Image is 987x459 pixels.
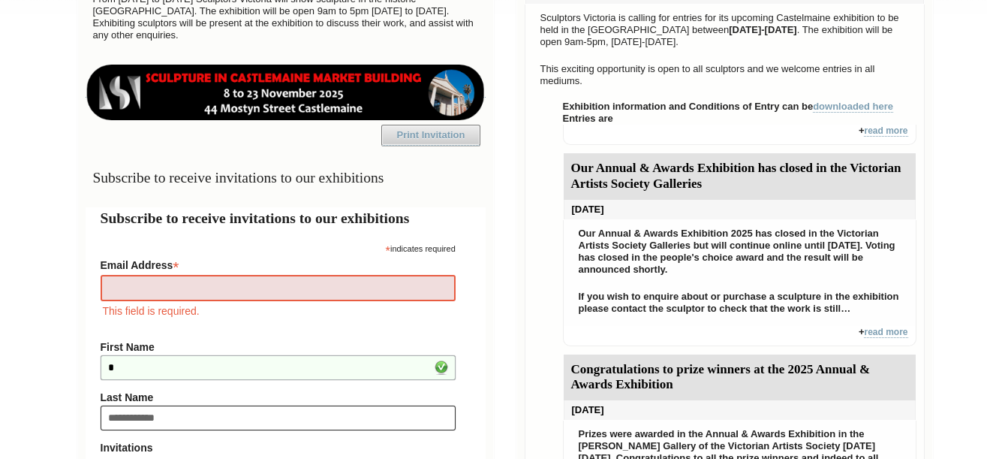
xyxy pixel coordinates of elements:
div: This field is required. [101,303,456,319]
h2: Subscribe to receive invitations to our exhibitions [101,207,471,229]
div: indicates required [101,240,456,255]
label: First Name [101,341,456,353]
a: read more [864,125,907,137]
strong: Invitations [101,442,456,454]
p: Our Annual & Awards Exhibition 2025 has closed in the Victorian Artists Society Galleries but wil... [571,224,908,279]
a: downloaded here [813,101,893,113]
div: + [563,326,916,346]
div: + [563,125,916,145]
label: Last Name [101,391,456,403]
p: This exciting opportunity is open to all sculptors and we welcome entries in all mediums. [533,59,916,91]
a: Print Invitation [381,125,480,146]
label: Email Address [101,255,456,273]
p: Sculptors Victoria is calling for entries for its upcoming Castelmaine exhibition to be held in t... [533,8,916,52]
div: Our Annual & Awards Exhibition has closed in the Victorian Artists Society Galleries [564,153,916,200]
strong: Exhibition information and Conditions of Entry can be [563,101,894,113]
div: [DATE] [564,200,916,219]
p: If you wish to enquire about or purchase a sculpture in the exhibition please contact the sculpto... [571,287,908,319]
strong: [DATE]-[DATE] [729,24,797,35]
h3: Subscribe to receive invitations to our exhibitions [86,163,486,192]
div: [DATE] [564,400,916,420]
div: Congratulations to prize winners at the 2025 Annual & Awards Exhibition [564,355,916,401]
a: read more [864,327,907,338]
img: castlemaine-ldrbd25v2.png [86,65,486,120]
